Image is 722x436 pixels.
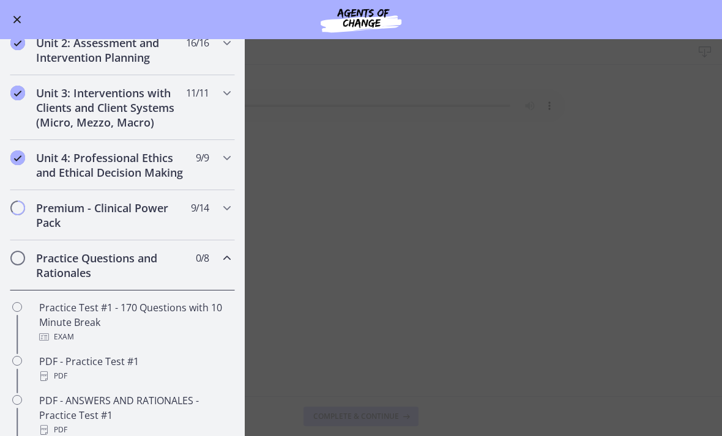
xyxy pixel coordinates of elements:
i: Completed [10,150,25,165]
i: Completed [10,86,25,100]
h2: Unit 4: Professional Ethics and Ethical Decision Making [36,150,185,180]
h2: Unit 3: Interventions with Clients and Client Systems (Micro, Mezzo, Macro) [36,86,185,130]
div: Practice Test #1 - 170 Questions with 10 Minute Break [39,300,230,344]
span: 0 / 8 [196,251,209,265]
span: 16 / 16 [186,35,209,50]
span: 11 / 11 [186,86,209,100]
span: 9 / 9 [196,150,209,165]
span: 9 / 14 [191,201,209,215]
h2: Premium - Clinical Power Pack [36,201,185,230]
img: Agents of Change [288,5,434,34]
i: Completed [10,35,25,50]
button: Enable menu [10,12,24,27]
h2: Unit 2: Assessment and Intervention Planning [36,35,185,65]
div: PDF - Practice Test #1 [39,354,230,383]
div: Exam [39,330,230,344]
div: PDF [39,369,230,383]
h2: Practice Questions and Rationales [36,251,185,280]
